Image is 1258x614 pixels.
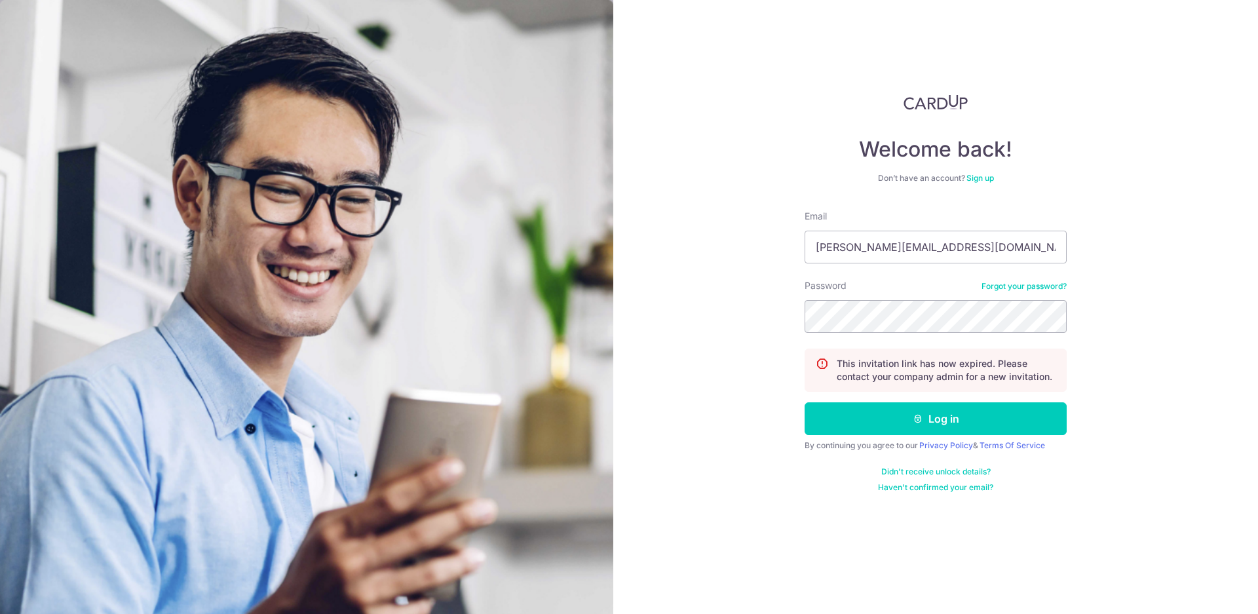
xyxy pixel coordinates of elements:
[805,210,827,223] label: Email
[805,136,1067,163] h4: Welcome back!
[904,94,968,110] img: CardUp Logo
[805,173,1067,183] div: Don’t have an account?
[919,440,973,450] a: Privacy Policy
[805,279,847,292] label: Password
[805,231,1067,263] input: Enter your Email
[966,173,994,183] a: Sign up
[878,482,993,493] a: Haven't confirmed your email?
[805,440,1067,451] div: By continuing you agree to our &
[982,281,1067,292] a: Forgot your password?
[837,357,1056,383] p: This invitation link has now expired. Please contact your company admin for a new invitation.
[980,440,1045,450] a: Terms Of Service
[881,467,991,477] a: Didn't receive unlock details?
[805,402,1067,435] button: Log in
